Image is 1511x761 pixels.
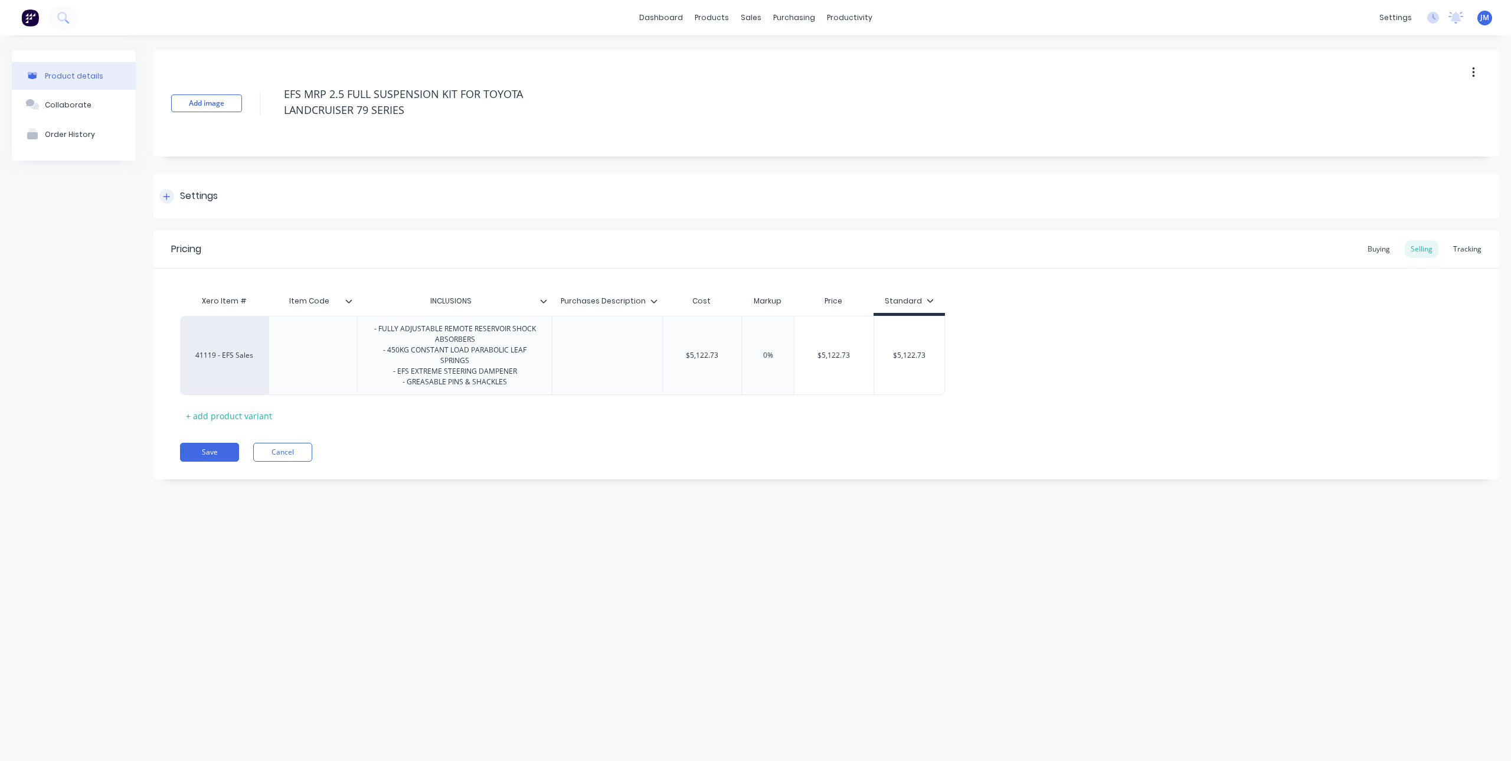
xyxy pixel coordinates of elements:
div: Purchases Description [552,286,655,316]
button: Product details [12,62,136,90]
div: Buying [1362,240,1396,258]
div: settings [1373,9,1418,27]
div: Standard [885,296,934,306]
div: Selling [1405,240,1438,258]
textarea: EFS MRP 2.5 FULL SUSPENSION KIT FOR TOYOTA LANDCRUISER 79 SERIES [278,80,1326,124]
div: sales [735,9,767,27]
img: Factory [21,9,39,27]
div: 41119 - EFS Sales- FULLY ADJUSTABLE REMOTE RESERVOIR SHOCK ABSORBERS - 450KG CONSTANT LOAD PARABO... [180,316,945,395]
div: purchasing [767,9,821,27]
div: Purchases Description [552,289,662,313]
div: - FULLY ADJUSTABLE REMOTE RESERVOIR SHOCK ABSORBERS - 450KG CONSTANT LOAD PARABOLIC LEAF SPRINGS ... [362,321,547,390]
div: Order History [45,130,95,139]
div: Collaborate [45,100,91,109]
div: Xero Item # [180,289,269,313]
div: Markup [741,289,794,313]
div: INCLUSIONS [357,286,545,316]
div: productivity [821,9,878,27]
div: Cost [662,289,742,313]
div: $5,122.73 [874,341,945,370]
button: Order History [12,119,136,149]
button: Collaborate [12,90,136,119]
div: Tracking [1447,240,1487,258]
div: products [689,9,735,27]
div: Item Code [269,289,357,313]
div: Settings [180,189,218,204]
div: Price [794,289,874,313]
div: Pricing [171,242,201,256]
button: Cancel [253,443,312,462]
div: 0% [738,341,797,370]
button: Add image [171,94,242,112]
a: dashboard [633,9,689,27]
div: $5,122.73 [794,341,874,370]
button: Save [180,443,239,462]
span: JM [1480,12,1489,23]
div: INCLUSIONS [357,289,552,313]
div: $5,122.73 [663,341,742,370]
div: Item Code [269,286,350,316]
div: 41119 - EFS Sales [192,350,257,361]
div: + add product variant [180,407,278,425]
div: Product details [45,71,103,80]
